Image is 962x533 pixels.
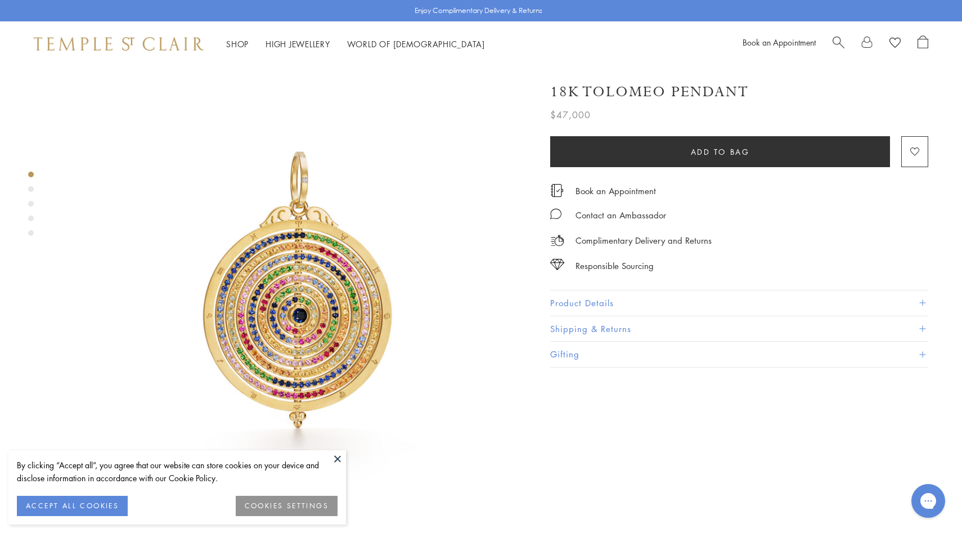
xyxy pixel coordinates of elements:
button: Add to bag [550,136,890,167]
h1: 18K Tolomeo Pendant [550,82,749,102]
a: Book an Appointment [576,185,656,197]
img: icon_sourcing.svg [550,259,564,270]
p: Complimentary Delivery and Returns [576,234,712,248]
button: Product Details [550,290,928,316]
button: Shipping & Returns [550,316,928,342]
a: World of [DEMOGRAPHIC_DATA]World of [DEMOGRAPHIC_DATA] [347,38,485,50]
div: Responsible Sourcing [576,259,654,273]
img: MessageIcon-01_2.svg [550,208,561,220]
a: ShopShop [226,38,249,50]
a: Open Shopping Bag [918,35,928,52]
nav: Main navigation [226,37,485,51]
iframe: Gorgias live chat messenger [906,480,951,522]
span: Add to bag [691,146,750,158]
a: High JewelleryHigh Jewellery [266,38,330,50]
button: COOKIES SETTINGS [236,496,338,516]
img: Temple St. Clair [34,37,204,51]
div: By clicking “Accept all”, you agree that our website can store cookies on your device and disclos... [17,459,338,485]
a: Search [833,35,844,52]
img: icon_appointment.svg [550,184,564,197]
button: ACCEPT ALL COOKIES [17,496,128,516]
div: Contact an Ambassador [576,208,666,222]
a: Book an Appointment [743,37,816,48]
p: Enjoy Complimentary Delivery & Returns [415,5,542,16]
div: Product gallery navigation [28,169,34,245]
img: icon_delivery.svg [550,234,564,248]
span: $47,000 [550,108,591,122]
button: Gifting [550,342,928,367]
a: View Wishlist [889,35,901,52]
